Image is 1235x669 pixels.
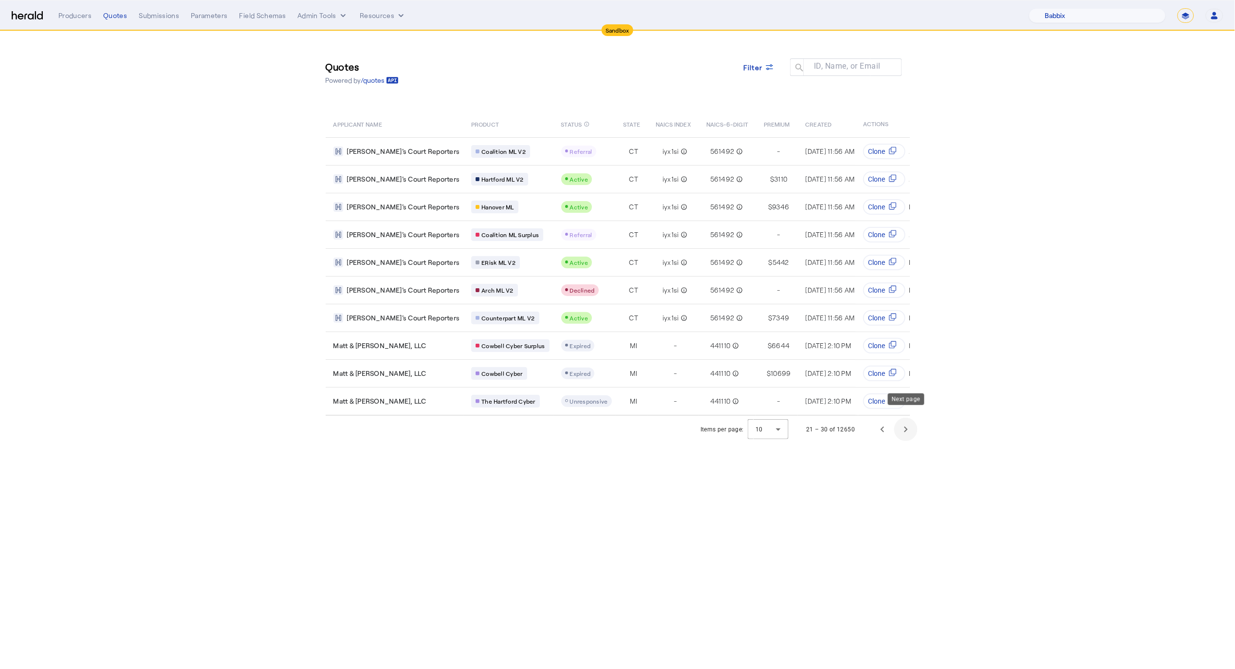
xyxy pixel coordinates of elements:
span: Clone [868,230,885,240]
button: Clone [864,144,906,159]
span: NAICS-6-DIGIT [706,119,748,129]
mat-icon: info_outline [734,258,743,267]
span: PRODUCT [471,119,499,129]
span: CT [629,285,638,295]
mat-icon: info_outline [734,147,743,156]
span: NAICS INDEX [656,119,691,129]
span: 6644 [772,341,790,351]
span: Clone [868,147,885,156]
th: ACTIONS [855,110,910,137]
span: Cowbell Cyber [481,370,522,377]
span: - [674,341,677,351]
span: Referral [570,148,592,155]
span: [DATE] 2:10 PM [806,369,851,377]
p: Powered by [326,75,399,85]
span: 3110 [774,174,787,184]
span: PREMIUM [764,119,790,129]
span: $ [770,174,774,184]
button: Resources dropdown menu [360,11,406,20]
mat-icon: info_outline [730,396,739,406]
span: 561492 [710,147,735,156]
span: CT [629,258,638,267]
span: 10699 [771,369,791,378]
span: [DATE] 11:56 AM [806,203,855,211]
mat-icon: info_outline [679,285,688,295]
span: MI [630,369,637,378]
mat-icon: search [790,62,807,74]
span: Filter [743,62,763,73]
div: Quotes [103,11,127,20]
span: 561492 [710,258,735,267]
button: Previous page [871,418,894,441]
span: - [674,396,677,406]
span: - [777,147,780,156]
span: Clone [868,341,885,351]
span: [DATE] 2:10 PM [806,341,851,350]
span: The Hartford Cyber [481,397,535,405]
mat-icon: info_outline [679,202,688,212]
span: $ [768,341,772,351]
span: [DATE] 2:10 PM [806,397,851,405]
span: [DATE] 11:56 AM [806,147,855,155]
span: - [777,230,780,240]
span: ERisk ML V2 [481,259,516,266]
mat-icon: info_outline [679,147,688,156]
span: iyx1si [663,285,679,295]
span: [DATE] 11:56 AM [806,258,855,266]
span: Active [570,315,589,321]
div: Parameters [191,11,228,20]
a: /quotes [361,75,399,85]
mat-icon: info_outline [679,230,688,240]
button: Clone [864,282,906,298]
button: Clone [864,366,906,381]
span: [DATE] 11:56 AM [806,314,855,322]
span: CT [629,202,638,212]
span: Arch ML V2 [481,286,514,294]
span: 441110 [710,369,731,378]
span: iyx1si [663,230,679,240]
span: CT [629,313,638,323]
span: Active [570,176,589,183]
span: Declined [570,287,595,294]
span: iyx1si [663,258,679,267]
div: Sandbox [602,24,633,36]
span: CT [629,174,638,184]
button: Clone [864,255,906,270]
span: Clone [868,174,885,184]
span: 7349 [772,313,789,323]
span: 441110 [710,341,731,351]
mat-icon: info_outline [679,313,688,323]
span: Clone [868,258,885,267]
mat-icon: info_outline [734,313,743,323]
mat-label: ID, Name, or Email [814,62,881,71]
span: Cowbell Cyber Surplus [481,342,545,350]
span: $ [769,258,773,267]
span: iyx1si [663,313,679,323]
span: - [777,285,780,295]
button: Filter [736,58,782,76]
span: Hartford ML V2 [481,175,524,183]
span: Clone [868,369,885,378]
div: Next page [888,393,924,405]
mat-icon: info_outline [584,119,590,130]
span: Matt & [PERSON_NAME], LLC [333,369,426,378]
mat-icon: info_outline [734,285,743,295]
span: 561492 [710,313,735,323]
mat-icon: info_outline [734,202,743,212]
span: CREATED [806,119,832,129]
span: MI [630,341,637,351]
span: - [674,369,677,378]
button: Clone [864,310,906,326]
span: iyx1si [663,174,679,184]
span: Clone [868,396,885,406]
span: [DATE] 11:56 AM [806,175,855,183]
span: [PERSON_NAME]'s Court Reporters [347,258,460,267]
span: Counterpart ML V2 [481,314,535,322]
button: Clone [864,227,906,242]
span: [PERSON_NAME]'s Court Reporters [347,313,460,323]
span: 561492 [710,202,735,212]
span: [DATE] 11:56 AM [806,286,855,294]
span: 441110 [710,396,731,406]
div: Items per page: [700,425,744,434]
span: - [777,396,780,406]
